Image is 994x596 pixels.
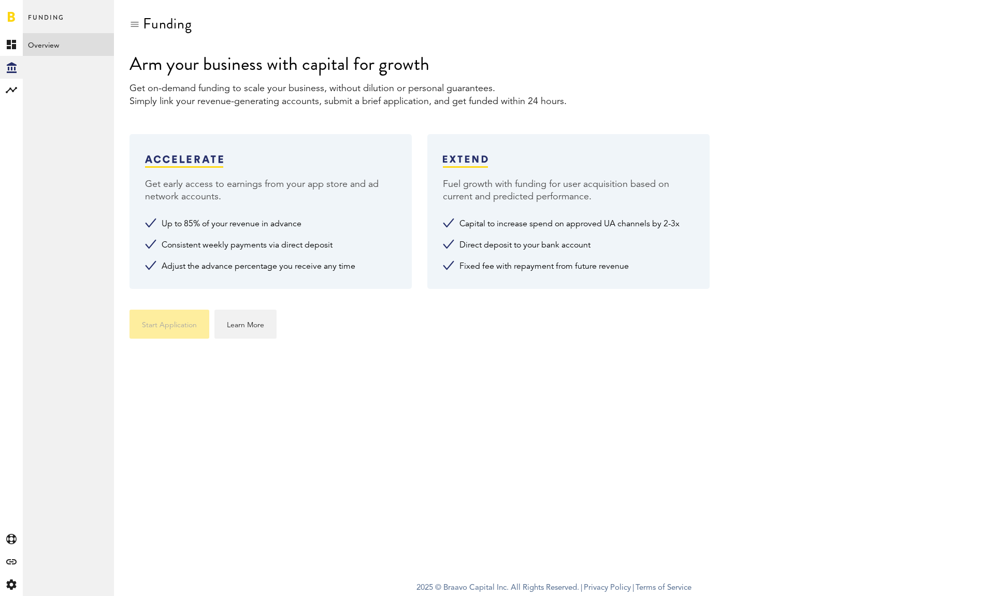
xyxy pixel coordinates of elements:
[959,561,984,586] iframe: Intercom live chat
[145,218,396,231] li: Up to 85% of your revenue in advance
[145,239,396,252] li: Consistent weekly payments via direct deposit
[214,310,277,339] a: Learn More
[129,82,978,108] div: Get on-demand funding to scale your business, without dilution or personal guarantees. Simply lin...
[443,178,694,203] div: Fuel growth with funding for user acquisition based on current and predicted performance.
[443,218,694,231] li: Capital to increase spend on approved UA channels by 2-3x
[145,178,396,203] div: Get early access to earnings from your app store and ad network accounts.
[28,11,64,33] span: Funding
[145,260,396,273] li: Adjust the advance percentage you receive any time
[443,260,694,273] li: Fixed fee with repayment from future revenue
[129,310,209,339] button: Start Application
[145,155,223,163] img: accelerate-blue-logo.svg
[143,16,192,32] div: Funding
[443,239,694,252] li: Direct deposit to your bank account
[636,584,692,592] a: Terms of Service
[23,33,114,56] a: Overview
[129,50,978,77] div: Arm your business with capital for growth
[584,584,631,592] a: Privacy Policy
[443,155,488,163] img: extend-blue-logo.svg
[416,580,579,596] span: 2025 © Braavo Capital Inc. All Rights Reserved.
